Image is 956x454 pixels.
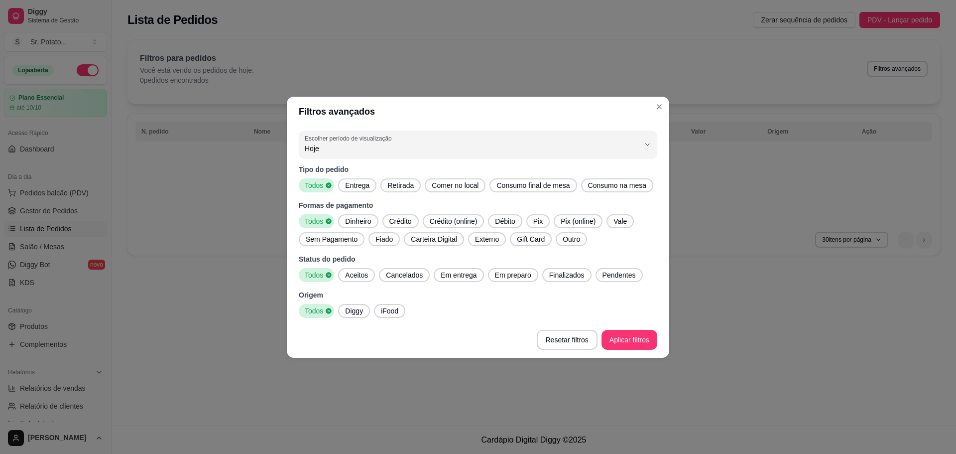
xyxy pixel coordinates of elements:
[299,232,364,246] button: Sem Pagamento
[305,134,395,143] label: Escolher período de visualização
[537,330,597,350] button: Resetar filtros
[382,270,427,280] span: Cancelados
[338,214,378,228] button: Dinheiro
[545,270,589,280] span: Finalizados
[299,290,657,300] p: Origem
[287,97,669,127] header: Filtros avançados
[301,180,325,190] span: Todos
[299,304,334,318] button: Todos
[382,214,419,228] button: Crédito
[426,216,481,226] span: Crédito (online)
[598,270,640,280] span: Pendentes
[434,268,483,282] button: Em entrega
[651,99,667,115] button: Close
[301,216,325,226] span: Todos
[492,180,574,190] span: Consumo final de mesa
[606,214,634,228] button: Vale
[302,234,361,244] span: Sem Pagamento
[299,268,334,282] button: Todos
[341,306,367,316] span: Diggy
[299,164,657,174] p: Tipo do pedido
[559,234,584,244] span: Outro
[374,304,405,318] button: iFood
[423,214,484,228] button: Crédito (online)
[596,268,643,282] button: Pendentes
[299,214,334,228] button: Todos
[601,330,657,350] button: Aplicar filtros
[488,214,522,228] button: Débito
[488,268,538,282] button: Em preparo
[341,270,372,280] span: Aceitos
[609,216,631,226] span: Vale
[584,180,651,190] span: Consumo na mesa
[554,214,602,228] button: Pix (online)
[510,232,552,246] button: Gift Card
[489,178,577,192] button: Consumo final de mesa
[341,216,375,226] span: Dinheiro
[368,232,400,246] button: Fiado
[299,254,657,264] p: Status do pedido
[491,270,535,280] span: Em preparo
[299,131,657,158] button: Escolher período de visualizaçãoHoje
[468,232,506,246] button: Externo
[557,216,599,226] span: Pix (online)
[556,232,587,246] button: Outro
[407,234,461,244] span: Carteira Digital
[383,180,418,190] span: Retirada
[385,216,416,226] span: Crédito
[377,306,402,316] span: iFood
[542,268,592,282] button: Finalizados
[299,200,657,210] p: Formas de pagamento
[491,216,519,226] span: Débito
[437,270,480,280] span: Em entrega
[380,178,421,192] button: Retirada
[513,234,549,244] span: Gift Card
[338,304,370,318] button: Diggy
[425,178,485,192] button: Comer no local
[299,178,334,192] button: Todos
[529,216,547,226] span: Pix
[338,268,375,282] button: Aceitos
[341,180,373,190] span: Entrega
[371,234,397,244] span: Fiado
[301,270,325,280] span: Todos
[379,268,430,282] button: Cancelados
[428,180,482,190] span: Comer no local
[301,306,325,316] span: Todos
[404,232,464,246] button: Carteira Digital
[471,234,503,244] span: Externo
[305,144,639,153] span: Hoje
[581,178,654,192] button: Consumo na mesa
[526,214,550,228] button: Pix
[338,178,376,192] button: Entrega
